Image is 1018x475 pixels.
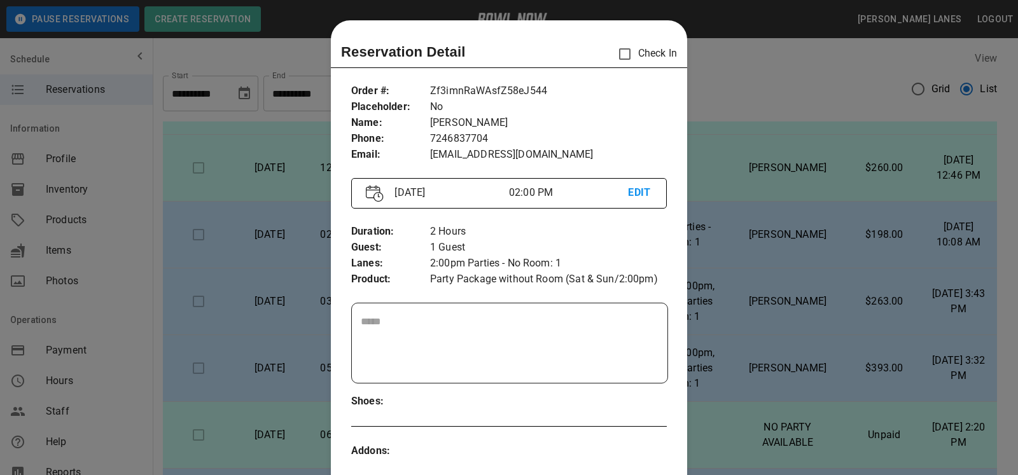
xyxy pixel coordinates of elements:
[430,272,667,287] p: Party Package without Room (Sat & Sun/2:00pm)
[430,224,667,240] p: 2 Hours
[351,99,430,115] p: Placeholder :
[509,185,629,200] p: 02:00 PM
[351,394,430,410] p: Shoes :
[351,272,430,287] p: Product :
[351,83,430,99] p: Order # :
[611,41,677,67] p: Check In
[628,185,652,201] p: EDIT
[430,240,667,256] p: 1 Guest
[351,147,430,163] p: Email :
[366,185,384,202] img: Vector
[430,83,667,99] p: Zf3imnRaWAsfZ58eJ544
[351,115,430,131] p: Name :
[430,99,667,115] p: No
[430,131,667,147] p: 7246837704
[351,224,430,240] p: Duration :
[389,185,509,200] p: [DATE]
[351,131,430,147] p: Phone :
[430,256,667,272] p: 2:00pm Parties - No Room: 1
[351,443,430,459] p: Addons :
[430,115,667,131] p: [PERSON_NAME]
[341,41,466,62] p: Reservation Detail
[430,147,667,163] p: [EMAIL_ADDRESS][DOMAIN_NAME]
[351,240,430,256] p: Guest :
[351,256,430,272] p: Lanes :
